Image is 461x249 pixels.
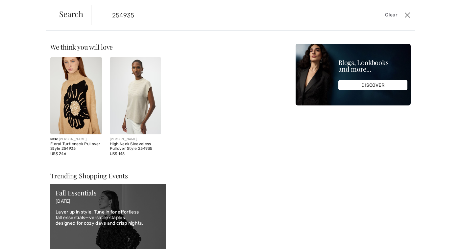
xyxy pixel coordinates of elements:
div: Trending Shopping Events [50,172,166,179]
input: TYPE TO SEARCH [107,5,329,25]
span: We think you will love [50,42,113,51]
p: Layer up in style. Tune in for effortless fall essentials—versatile staples designed for cozy day... [56,210,160,226]
img: Blogs, Lookbooks and more... [296,44,411,105]
div: Blogs, Lookbooks and more... [338,59,407,72]
div: [PERSON_NAME] [50,137,102,142]
span: US$ 145 [110,151,125,156]
p: [DATE] [56,199,160,204]
div: DISCOVER [338,80,407,90]
span: Search [59,10,83,18]
span: Clear [385,11,397,19]
span: Chat [15,5,29,11]
div: [PERSON_NAME] [110,137,161,142]
span: US$ 246 [50,151,66,156]
span: New [50,137,58,141]
img: High Neck Sleeveless Pullover Style 254935. Black/Black [110,57,161,134]
div: High Neck Sleeveless Pullover Style 254935 [110,142,161,151]
button: Close [402,10,412,20]
img: Floral Turtleneck Pullover Style 254935. Camel [50,57,102,134]
div: Floral Turtleneck Pullover Style 254935 [50,142,102,151]
div: Fall Essentials [56,190,160,196]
